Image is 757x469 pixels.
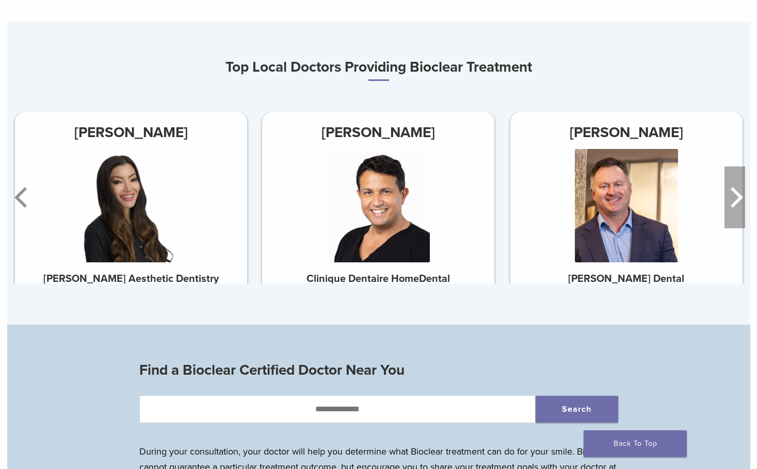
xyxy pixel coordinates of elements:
[724,166,745,228] button: Next
[307,273,450,285] strong: Clinique Dentaire HomeDental
[584,430,687,457] a: Back To Top
[568,273,684,285] strong: [PERSON_NAME] Dental
[7,55,750,81] h3: Top Local Doctors Providing Bioclear Treatment
[510,120,743,145] h3: [PERSON_NAME]
[575,149,678,262] img: Dr. Peter Drews
[139,358,618,382] h3: Find a Bioclear Certified Doctor Near You
[536,396,618,423] button: Search
[79,149,183,262] img: Dr. Connie Tse-Wallerstein
[43,273,219,285] strong: [PERSON_NAME] Aesthetic Dentistry
[327,149,430,262] img: Dr. Nicolas Cohen
[15,120,247,145] h3: [PERSON_NAME]
[12,166,33,228] button: Previous
[262,120,494,145] h3: [PERSON_NAME]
